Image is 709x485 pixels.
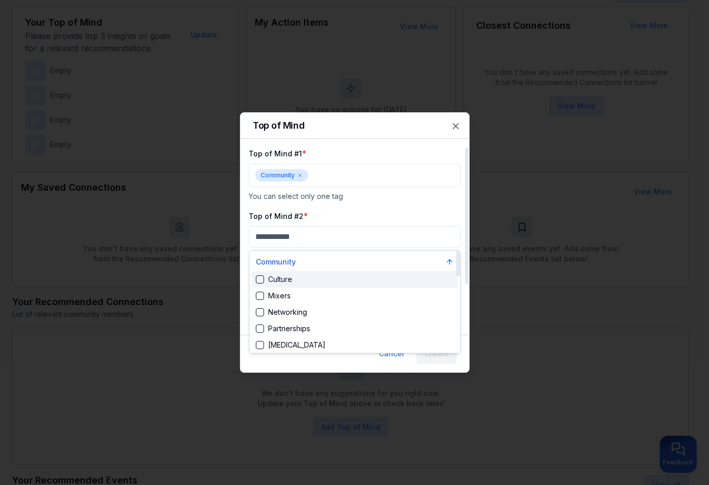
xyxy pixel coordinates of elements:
div: Networking [256,307,307,317]
div: Partnerships [256,324,310,334]
div: [MEDICAL_DATA] [256,340,326,350]
div: Mixers [256,291,291,301]
div: Culture [256,274,292,285]
button: Community [252,253,458,271]
p: Community [256,257,296,267]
